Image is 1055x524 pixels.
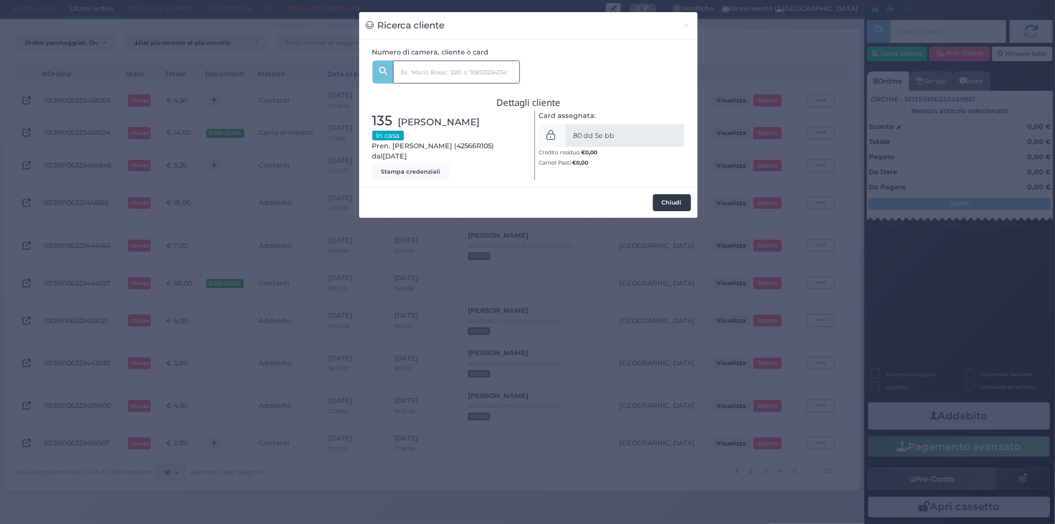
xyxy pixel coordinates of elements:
[383,151,407,162] span: [DATE]
[677,12,698,39] button: Chiudi
[539,111,596,121] label: Card assegnata:
[585,148,597,156] span: 0,00
[539,149,597,156] small: Credito residuo:
[653,194,691,211] button: Chiudi
[683,19,691,32] span: ×
[576,159,588,166] span: 0,00
[581,149,597,156] b: €
[398,115,480,129] span: [PERSON_NAME]
[539,159,588,166] small: Carnet Pasti:
[393,61,520,84] input: Es. 'Mario Rossi', '220' o '108123234234'
[372,131,404,140] small: In casa
[572,159,588,166] b: €
[372,163,450,180] button: Stampa credenziali
[372,111,393,131] span: 135
[372,97,685,108] h3: Dettagli cliente
[372,47,489,57] label: Numero di camera, cliente o card
[366,19,445,33] h3: Ricerca cliente
[366,111,528,180] div: Pren. [PERSON_NAME] (42566R105) dal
